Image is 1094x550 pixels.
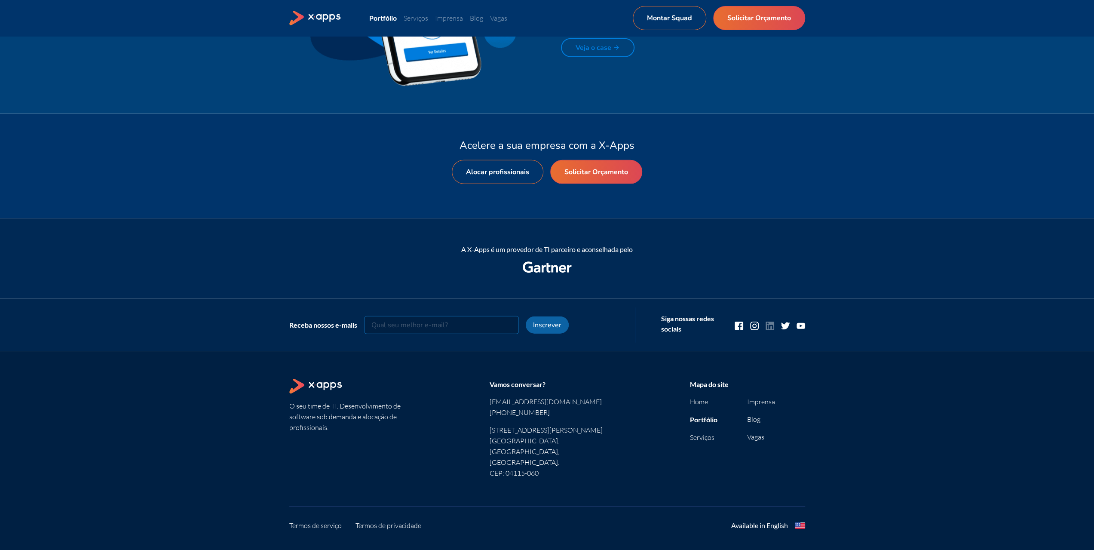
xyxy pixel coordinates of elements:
a: [PHONE_NUMBER] [490,407,605,418]
a: Vagas [747,433,764,441]
a: Serviços [690,433,714,442]
a: Serviços [404,14,428,22]
div: Available in English [731,520,788,531]
a: Alocar profissionais [452,160,543,184]
p: [GEOGRAPHIC_DATA]. [GEOGRAPHIC_DATA], [GEOGRAPHIC_DATA]. [490,436,605,468]
a: Imprensa [435,14,463,22]
input: Qual seu melhor e-mail? [364,316,519,334]
section: O seu time de TI. Desenvolvimento de software sob demanda e alocação de profissionais. [289,379,405,479]
a: Vagas [490,14,507,22]
a: Blog [747,415,760,424]
button: Inscrever [526,316,569,334]
a: Portfólio [690,415,717,424]
a: Termos de serviço [289,520,342,531]
a: Montar Squad [633,6,706,30]
a: Solicitar Orçamento [550,160,642,184]
div: A X-Apps é um provedor de TI parceiro e aconselhada pelo [289,244,805,255]
a: Termos de privacidade [355,520,421,531]
div: Vamos conversar? [490,379,605,390]
div: Mapa do site [690,379,805,390]
a: Solicitar Orçamento [713,6,805,30]
h4: Acelere a sua empresa com a X-Apps [289,140,805,151]
a: [EMAIL_ADDRESS][DOMAIN_NAME] [490,396,605,407]
a: Imprensa [747,397,775,406]
a: Home [690,397,708,406]
div: Receba nossos e-mails [289,320,357,330]
p: [STREET_ADDRESS][PERSON_NAME] [490,425,605,436]
a: Blog [470,14,483,22]
a: Available in English [731,520,805,531]
div: Siga nossas redes sociais [661,313,721,334]
p: CEP: 04115-060 [490,468,605,479]
a: Portfólio [369,14,397,22]
a: Veja o case [561,38,634,57]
